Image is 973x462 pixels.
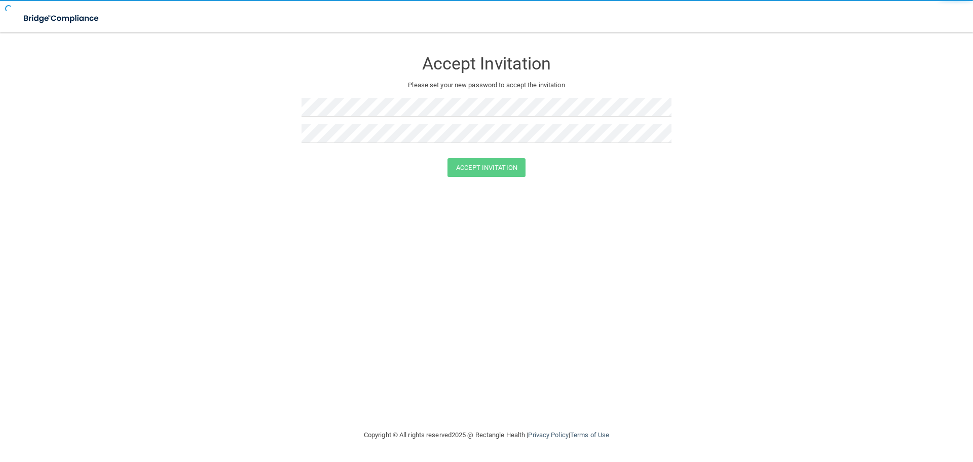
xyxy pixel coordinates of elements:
h3: Accept Invitation [302,54,671,73]
img: bridge_compliance_login_screen.278c3ca4.svg [15,8,108,29]
a: Terms of Use [570,431,609,439]
button: Accept Invitation [447,158,526,177]
p: Please set your new password to accept the invitation [309,79,664,91]
div: Copyright © All rights reserved 2025 @ Rectangle Health | | [302,419,671,451]
a: Privacy Policy [528,431,568,439]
